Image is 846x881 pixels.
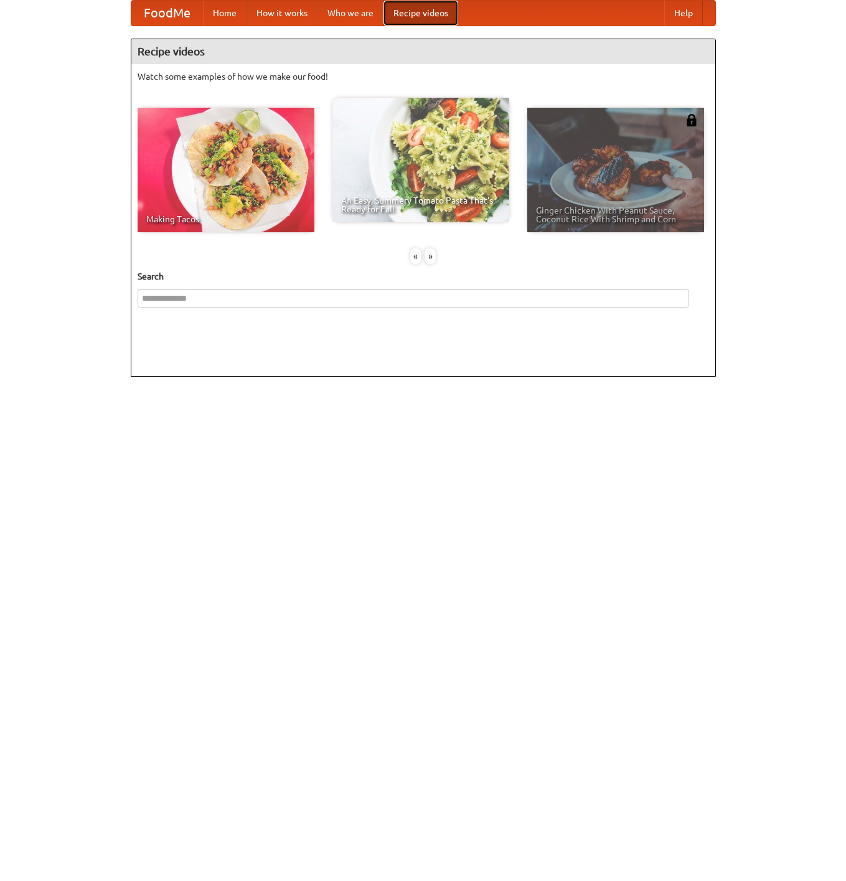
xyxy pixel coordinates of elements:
div: » [425,248,436,264]
a: Who we are [317,1,383,26]
a: FoodMe [131,1,203,26]
h4: Recipe videos [131,39,715,64]
img: 483408.png [685,114,698,126]
a: Making Tacos [138,108,314,232]
h5: Search [138,270,709,283]
div: « [410,248,421,264]
span: Making Tacos [146,215,306,224]
p: Watch some examples of how we make our food! [138,70,709,83]
a: Recipe videos [383,1,458,26]
a: How it works [247,1,317,26]
span: An Easy, Summery Tomato Pasta That's Ready for Fall [341,196,501,214]
a: Home [203,1,247,26]
a: An Easy, Summery Tomato Pasta That's Ready for Fall [332,98,509,222]
a: Help [664,1,703,26]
